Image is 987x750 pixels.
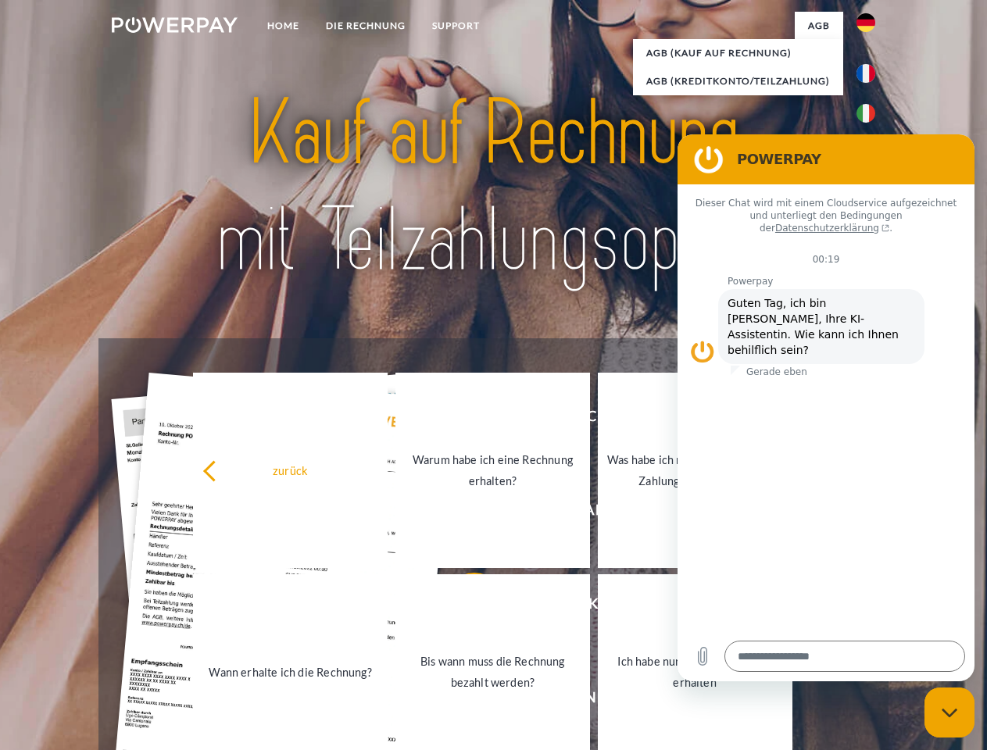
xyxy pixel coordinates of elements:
[856,13,875,32] img: de
[633,39,843,67] a: AGB (Kauf auf Rechnung)
[633,67,843,95] a: AGB (Kreditkonto/Teilzahlung)
[405,449,581,491] div: Warum habe ich eine Rechnung erhalten?
[313,12,419,40] a: DIE RECHNUNG
[202,459,378,480] div: zurück
[202,661,378,682] div: Wann erhalte ich die Rechnung?
[419,12,493,40] a: SUPPORT
[924,687,974,737] iframe: Schaltfläche zum Öffnen des Messaging-Fensters; Konversation läuft
[598,373,792,568] a: Was habe ich noch offen, ist meine Zahlung eingegangen?
[795,12,843,40] a: agb
[254,12,313,40] a: Home
[678,134,974,681] iframe: Messaging-Fenster
[856,104,875,123] img: it
[405,651,581,693] div: Bis wann muss die Rechnung bezahlt werden?
[149,75,838,299] img: title-powerpay_de.svg
[856,64,875,83] img: fr
[607,651,783,693] div: Ich habe nur eine Teillieferung erhalten
[112,17,238,33] img: logo-powerpay-white.svg
[607,449,783,491] div: Was habe ich noch offen, ist meine Zahlung eingegangen?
